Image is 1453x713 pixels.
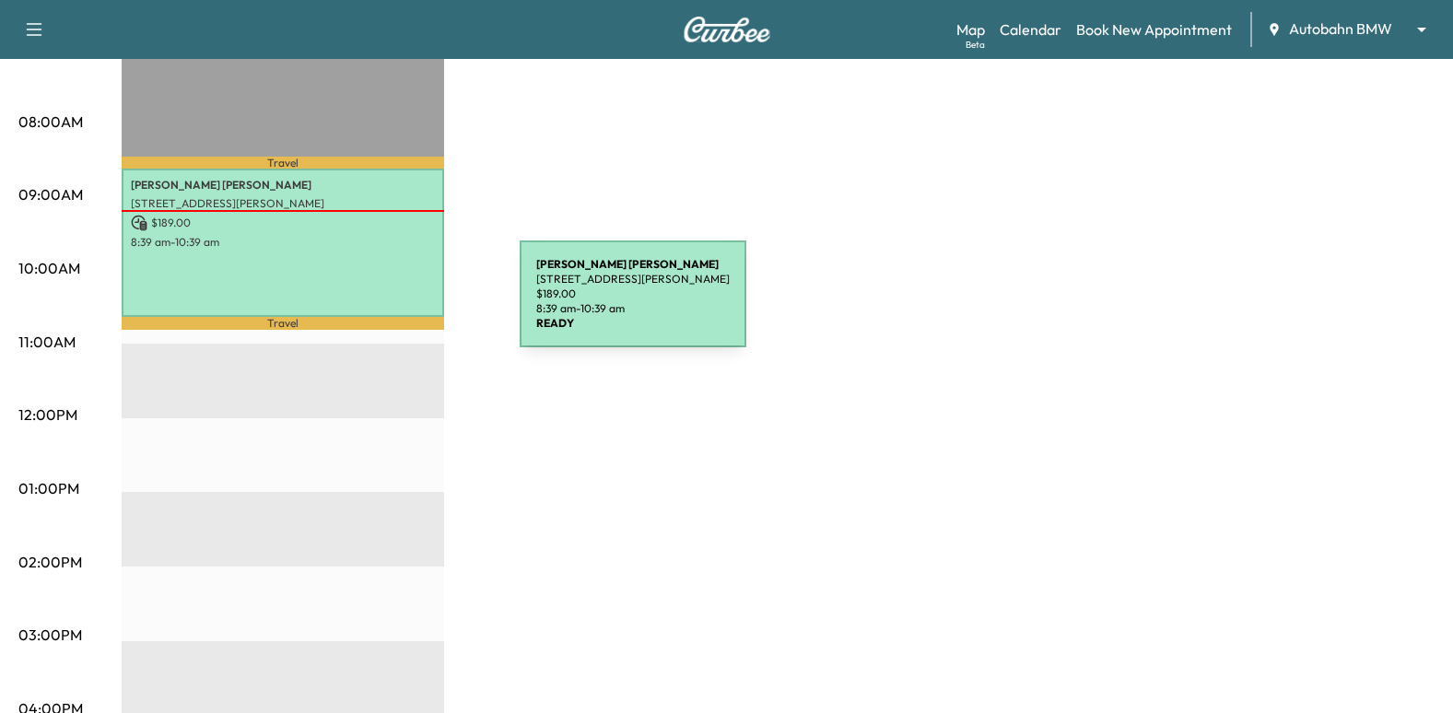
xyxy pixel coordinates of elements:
[1289,18,1392,40] span: Autobahn BMW
[1076,18,1232,41] a: Book New Appointment
[131,196,435,211] p: [STREET_ADDRESS][PERSON_NAME]
[1000,18,1061,41] a: Calendar
[18,551,82,573] p: 02:00PM
[683,17,771,42] img: Curbee Logo
[18,331,76,353] p: 11:00AM
[18,477,79,499] p: 01:00PM
[966,38,985,52] div: Beta
[18,111,83,133] p: 08:00AM
[122,317,444,329] p: Travel
[18,624,82,646] p: 03:00PM
[122,157,444,168] p: Travel
[18,257,80,279] p: 10:00AM
[131,235,435,250] p: 8:39 am - 10:39 am
[18,403,77,426] p: 12:00PM
[131,215,435,231] p: $ 189.00
[18,183,83,205] p: 09:00AM
[131,178,435,193] p: [PERSON_NAME] [PERSON_NAME]
[956,18,985,41] a: MapBeta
